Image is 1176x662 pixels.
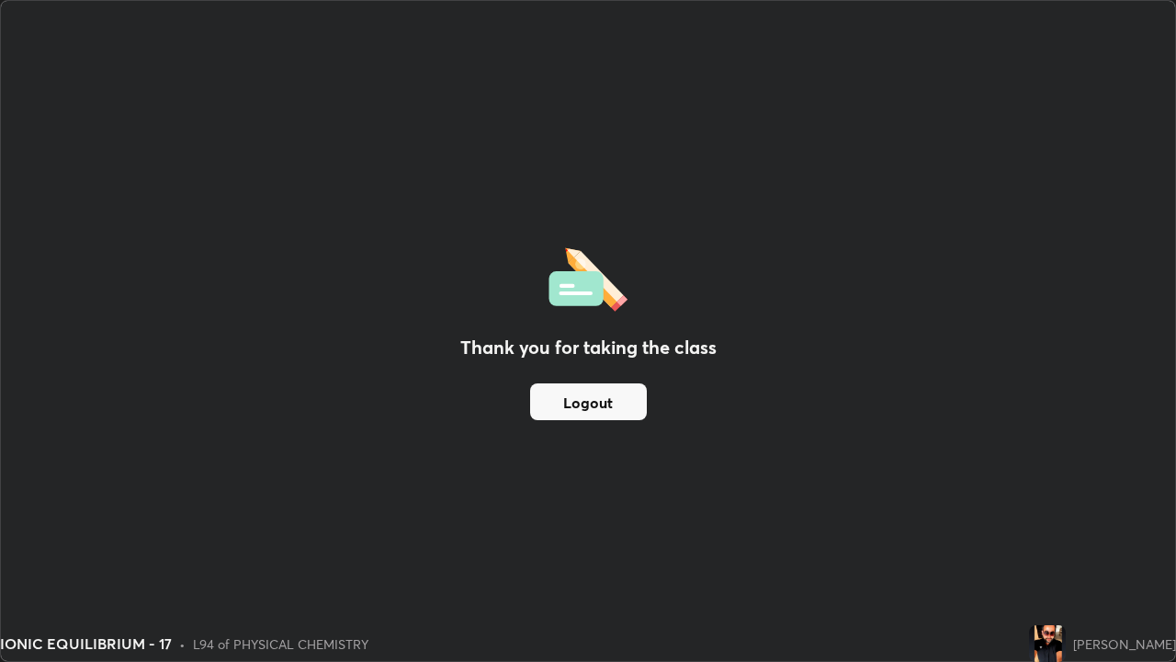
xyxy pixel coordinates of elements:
[1073,634,1176,654] div: [PERSON_NAME]
[1029,625,1066,662] img: a6f06f74d53c4e1491076524e4aaf9a8.jpg
[179,634,186,654] div: •
[193,634,368,654] div: L94 of PHYSICAL CHEMISTRY
[548,242,628,312] img: offlineFeedback.1438e8b3.svg
[460,334,717,361] h2: Thank you for taking the class
[530,383,647,420] button: Logout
